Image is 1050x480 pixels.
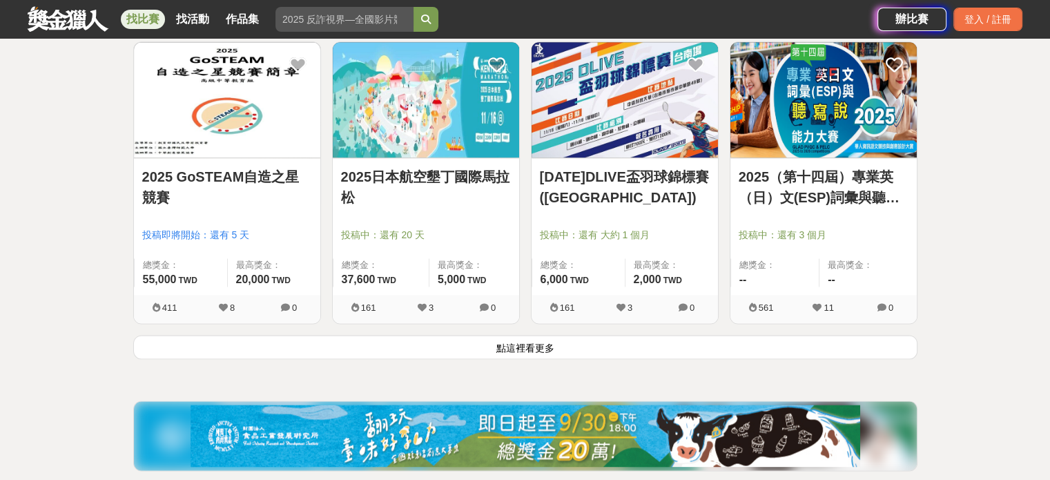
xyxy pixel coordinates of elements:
span: 8 [230,303,235,313]
a: 找比賽 [121,10,165,29]
span: 0 [491,303,496,313]
a: 辦比賽 [877,8,946,31]
a: 2025（第十四屆）專業英（日）文(ESP)詞彙與聽寫說能力大賽 [739,166,908,208]
span: 3 [429,303,434,313]
a: 找活動 [171,10,215,29]
span: 最高獎金： [828,258,908,272]
img: Cover Image [730,42,917,157]
span: 11 [824,303,833,313]
span: 411 [162,303,177,313]
button: 點這裡看更多 [133,335,917,359]
span: 最高獎金： [438,258,511,272]
div: 登入 / 註冊 [953,8,1022,31]
img: Cover Image [532,42,718,157]
span: 最高獎金： [236,258,312,272]
span: 0 [690,303,694,313]
span: 投稿中：還有 大約 1 個月 [540,228,710,242]
span: 161 [361,303,376,313]
span: 投稿中：還有 20 天 [341,228,511,242]
span: 總獎金： [342,258,420,272]
span: 6,000 [541,273,568,285]
span: TWD [467,276,486,285]
span: 561 [759,303,774,313]
span: 37,600 [342,273,376,285]
span: TWD [663,276,682,285]
span: 20,000 [236,273,270,285]
a: 2025 GoSTEAM自造之星競賽 [142,166,312,208]
span: 最高獎金： [634,258,710,272]
img: Cover Image [134,42,320,157]
span: 投稿即將開始：還有 5 天 [142,228,312,242]
a: Cover Image [532,42,718,158]
span: TWD [377,276,396,285]
span: 0 [292,303,297,313]
img: 0721bdb2-86f1-4b3e-8aa4-d67e5439bccf.jpg [191,405,860,467]
span: 2,000 [634,273,661,285]
span: 55,000 [143,273,177,285]
img: Cover Image [333,42,519,157]
span: TWD [570,276,589,285]
span: 5,000 [438,273,465,285]
span: 3 [628,303,632,313]
span: 總獎金： [541,258,616,272]
a: 2025日本航空墾丁國際馬拉松 [341,166,511,208]
a: Cover Image [730,42,917,158]
span: 總獎金： [739,258,811,272]
span: -- [739,273,747,285]
input: 2025 反詐視界—全國影片競賽 [275,7,414,32]
a: Cover Image [134,42,320,158]
a: [DATE]DLIVE盃羽球錦標賽([GEOGRAPHIC_DATA]) [540,166,710,208]
a: 作品集 [220,10,264,29]
span: TWD [178,276,197,285]
span: 161 [560,303,575,313]
a: Cover Image [333,42,519,158]
span: 0 [888,303,893,313]
span: -- [828,273,835,285]
span: 總獎金： [143,258,219,272]
span: 投稿中：還有 3 個月 [739,228,908,242]
span: TWD [271,276,290,285]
